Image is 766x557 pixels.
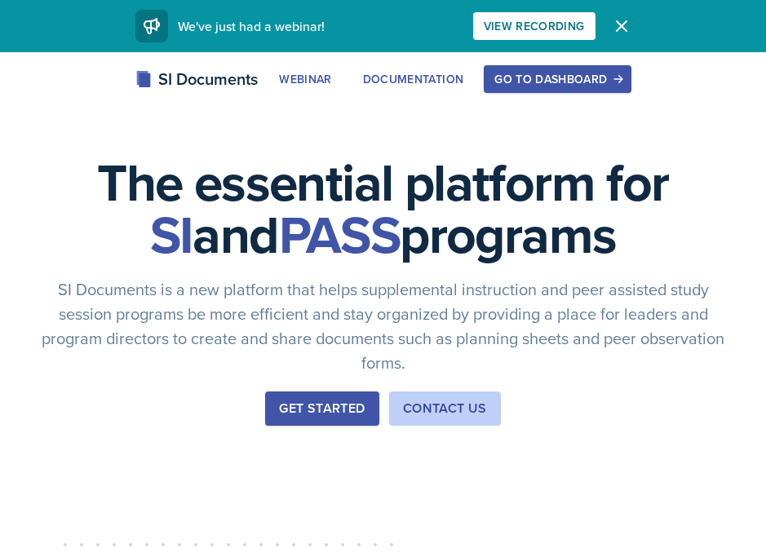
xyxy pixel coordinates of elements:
[494,73,620,86] div: Go to Dashboard
[389,391,501,426] button: Contact Us
[279,73,331,86] div: Webinar
[473,12,596,40] button: View Recording
[363,73,464,86] div: Documentation
[352,65,475,93] button: Documentation
[279,399,365,418] div: Get Started
[178,17,325,35] span: We've just had a webinar!
[265,391,379,426] button: Get Started
[403,399,487,418] div: Contact Us
[135,67,258,91] div: SI Documents
[484,20,585,33] div: View Recording
[484,65,631,93] button: Go to Dashboard
[268,65,342,93] button: Webinar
